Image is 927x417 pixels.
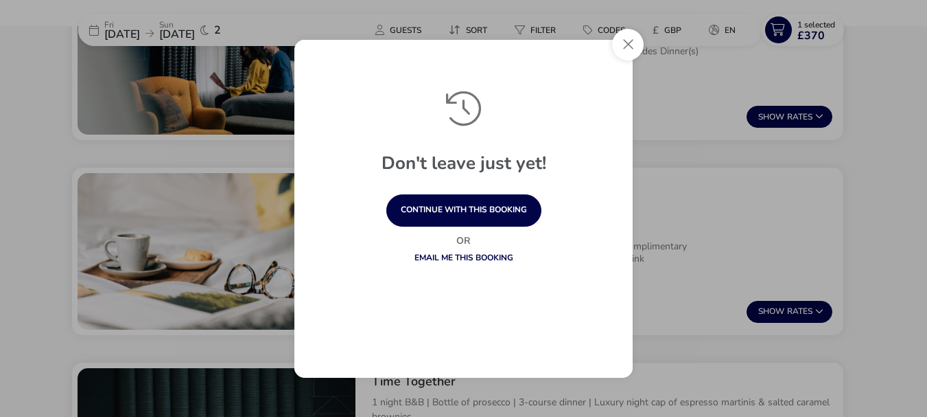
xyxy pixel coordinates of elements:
h1: Don't leave just yet! [314,155,613,194]
a: Email me this booking [414,252,513,263]
button: Close [612,29,644,60]
button: continue with this booking [386,194,541,227]
p: Or [354,234,574,248]
div: exitPrevention [294,40,633,378]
